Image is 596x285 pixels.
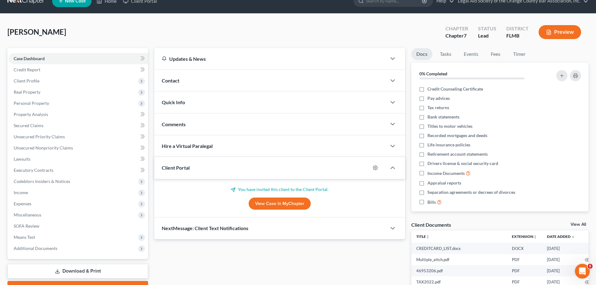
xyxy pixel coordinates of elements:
[411,48,432,60] a: Docs
[14,134,65,140] span: Unsecured Priority Claims
[9,109,148,120] a: Property Analysis
[427,123,472,130] span: Titles to motor vehicles
[411,222,451,228] div: Client Documents
[9,165,148,176] a: Executory Contracts
[459,48,483,60] a: Events
[7,264,148,279] a: Download & Print
[427,105,449,111] span: Tax returns
[575,264,590,279] iframe: Intercom live chat
[427,142,470,148] span: Life insurance policies
[571,223,586,227] a: View All
[162,143,213,149] span: Hire a Virtual Paralegal
[547,234,575,239] a: Date Added expand_more
[162,225,248,231] span: NextMessage: Client Text Notifications
[14,157,30,162] span: Lawsuits
[416,234,430,239] a: Titleunfold_more
[427,86,483,92] span: Credit Counseling Certificate
[506,25,529,33] div: District
[14,67,40,73] span: Credit Report
[14,168,53,173] span: Executory Contracts
[427,96,450,102] span: Pay advices
[445,25,468,33] div: Chapter
[9,65,148,76] a: Credit Report
[14,90,40,95] span: Real Property
[14,78,39,84] span: Client Profile
[14,56,45,61] span: Case Dashboard
[162,165,190,171] span: Client Portal
[486,48,506,60] a: Fees
[14,246,57,251] span: Additional Documents
[435,48,456,60] a: Tasks
[9,221,148,232] a: SOFA Review
[478,33,496,40] div: Lead
[542,265,580,277] td: [DATE]
[427,161,498,167] span: Drivers license & social security card
[445,33,468,40] div: Chapter
[14,179,70,184] span: Codebtors Insiders & Notices
[249,198,311,210] a: View Case in MyChapter
[542,254,580,265] td: [DATE]
[14,212,41,218] span: Miscellaneous
[9,143,148,154] a: Unsecured Nonpriority Claims
[427,180,461,186] span: Appraisal reports
[427,133,487,139] span: Recorded mortgages and deeds
[506,33,529,40] div: FLMB
[571,235,575,239] i: expand_more
[419,71,447,77] strong: 0% Completed
[14,145,73,151] span: Unsecured Nonpriority Claims
[478,25,496,33] div: Status
[162,187,398,193] p: You have invited this client to the Client Portal.
[542,243,580,254] td: [DATE]
[14,201,31,207] span: Expenses
[9,53,148,65] a: Case Dashboard
[9,120,148,131] a: Secured Claims
[427,171,465,177] span: Income Documents
[588,264,593,269] span: 5
[512,234,537,239] a: Extensionunfold_more
[162,100,185,105] span: Quick Info
[14,112,48,117] span: Property Analysis
[539,25,581,39] button: Preview
[14,123,43,128] span: Secured Claims
[7,28,66,37] span: [PERSON_NAME]
[14,224,39,229] span: SOFA Review
[533,235,537,239] i: unfold_more
[427,114,459,120] span: Bank statements
[162,78,179,84] span: Contact
[507,254,542,265] td: PDF
[427,199,436,206] span: Bills
[464,33,467,39] span: 7
[14,235,35,240] span: Means Test
[411,243,507,254] td: CREDITCARD_LIST.docx
[411,265,507,277] td: 46953206.pdf
[162,56,379,62] div: Updates & News
[427,189,515,196] span: Separation agreements or decrees of divorces
[426,235,430,239] i: unfold_more
[507,243,542,254] td: DOCX
[508,48,531,60] a: Timer
[9,154,148,165] a: Lawsuits
[14,190,28,195] span: Income
[9,131,148,143] a: Unsecured Priority Claims
[411,254,507,265] td: Multiple_attch.pdf
[14,101,49,106] span: Personal Property
[427,151,488,158] span: Retirement account statements
[507,265,542,277] td: PDF
[162,122,186,127] span: Comments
